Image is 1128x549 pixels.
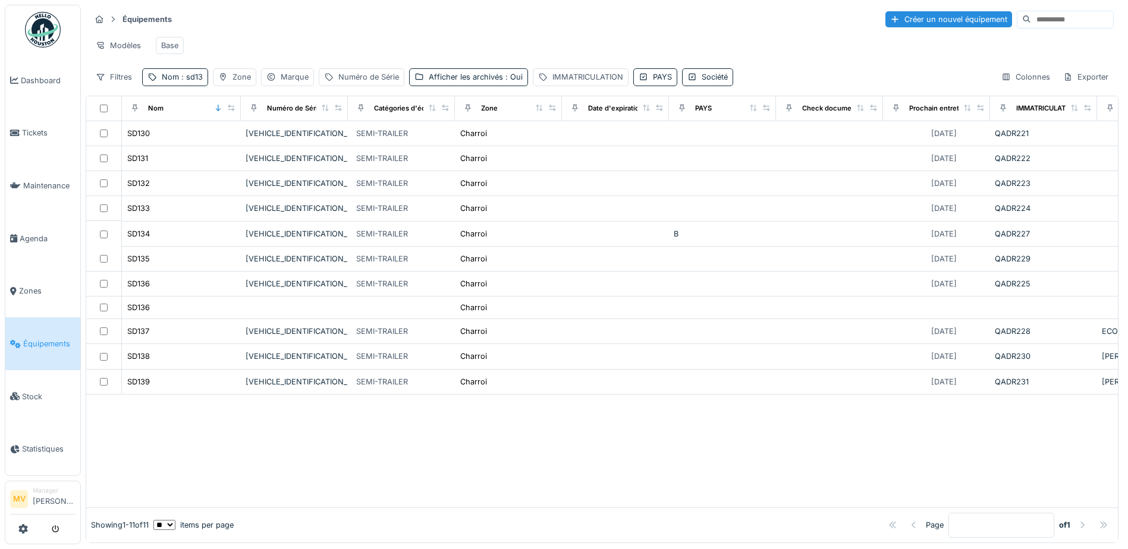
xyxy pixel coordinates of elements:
div: [VEHICLE_IDENTIFICATION_NUMBER] [246,326,343,337]
div: Charroi [460,228,487,239]
div: Colonnes [996,68,1055,86]
span: Agenda [20,233,76,244]
div: Zone [232,71,251,83]
div: [VEHICLE_IDENTIFICATION_NUMBER] [246,351,343,362]
div: Numéro de Série [338,71,399,83]
div: [DATE] [931,253,957,264]
div: [VEHICLE_IDENTIFICATION_NUMBER] [246,376,343,387]
div: SD138 [127,351,150,362]
div: [VEHICLE_IDENTIFICATION_NUMBER] [246,203,343,214]
div: QADR227 [995,228,1092,239]
div: Showing 1 - 11 of 11 [91,519,149,531]
div: [DATE] [931,153,957,164]
span: : Oui [503,72,523,81]
div: Base [161,40,178,51]
img: Badge_color-CXgf-gQk.svg [25,12,61,48]
a: Agenda [5,212,80,265]
div: Charroi [460,326,487,337]
div: SD134 [127,228,150,239]
div: SEMI-TRAILER [356,178,408,189]
div: SD136 [127,302,150,313]
a: Équipements [5,317,80,370]
span: : sd13 [179,72,203,81]
a: Tickets [5,107,80,160]
div: Modèles [90,37,146,54]
div: Check document date [802,103,874,113]
div: Charroi [460,302,487,313]
span: Maintenance [23,180,76,191]
div: [DATE] [931,326,957,337]
a: Statistiques [5,423,80,476]
li: MV [10,490,28,508]
div: Numéro de Série [267,103,322,113]
div: [DATE] [931,228,957,239]
div: Créer un nouvel équipement [885,11,1012,27]
div: [DATE] [931,376,957,387]
div: SD132 [127,178,150,189]
div: [VEHICLE_IDENTIFICATION_NUMBER] [246,278,343,289]
div: Charroi [460,153,487,164]
div: [VEHICLE_IDENTIFICATION_NUMBER] [246,228,343,239]
div: Prochain entretien [909,103,969,113]
span: Dashboard [21,75,76,86]
div: QADR229 [995,253,1092,264]
div: SD137 [127,326,149,337]
div: Manager [33,486,76,495]
div: SD130 [127,128,150,139]
div: QADR221 [995,128,1092,139]
div: Charroi [460,128,487,139]
div: SEMI-TRAILER [356,228,408,239]
div: [VEHICLE_IDENTIFICATION_NUMBER] [246,128,343,139]
div: Nom [148,103,164,113]
span: Tickets [22,127,76,138]
div: IMMATRICULATION [1016,103,1078,113]
div: Nom [162,71,203,83]
div: QADR230 [995,351,1092,362]
div: PAYS [695,103,712,113]
div: Charroi [460,203,487,214]
div: [DATE] [931,128,957,139]
div: QADR228 [995,326,1092,337]
div: [VEHICLE_IDENTIFICATION_NUMBER] [246,153,343,164]
div: [DATE] [931,203,957,214]
div: SEMI-TRAILER [356,203,408,214]
a: Maintenance [5,159,80,212]
div: SD133 [127,203,150,214]
div: [VEHICLE_IDENTIFICATION_NUMBER] [246,178,343,189]
div: Afficher les archivés [429,71,523,83]
a: Stock [5,370,80,423]
div: PAYS [653,71,672,83]
a: MV Manager[PERSON_NAME] [10,486,76,515]
div: SEMI-TRAILER [356,376,408,387]
div: Charroi [460,278,487,289]
div: [DATE] [931,351,957,362]
div: IMMATRICULATION [552,71,623,83]
div: Marque [281,71,309,83]
div: SEMI-TRAILER [356,278,408,289]
div: Exporter [1058,68,1114,86]
div: SD135 [127,253,150,264]
div: SEMI-TRAILER [356,253,408,264]
div: SD131 [127,153,148,164]
div: Charroi [460,376,487,387]
div: items per page [153,519,234,531]
div: SEMI-TRAILER [356,153,408,164]
div: [DATE] [931,178,957,189]
li: [PERSON_NAME] [33,486,76,512]
div: SEMI-TRAILER [356,351,408,362]
div: Charroi [460,178,487,189]
div: Date d'expiration [588,103,643,113]
div: QADR231 [995,376,1092,387]
div: B [674,228,771,239]
span: Statistiques [22,443,76,455]
span: Zones [19,285,76,296]
div: QADR222 [995,153,1092,164]
div: QADR224 [995,203,1092,214]
div: SD136 [127,278,150,289]
a: Zones [5,265,80,318]
span: Stock [22,391,76,402]
strong: of 1 [1059,519,1070,531]
div: QADR225 [995,278,1092,289]
div: SD139 [127,376,150,387]
div: Charroi [460,253,487,264]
